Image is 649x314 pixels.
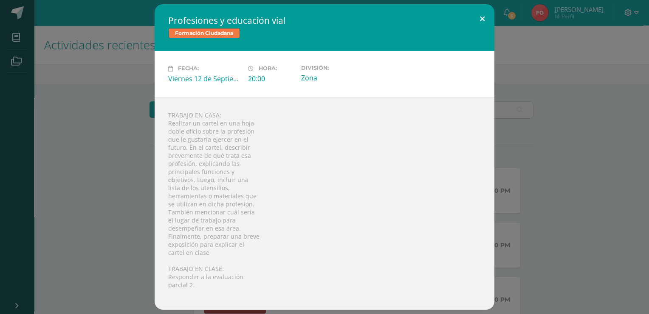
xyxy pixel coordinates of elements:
[470,4,494,33] button: Close (Esc)
[248,74,294,83] div: 20:00
[168,74,241,83] div: Viernes 12 de Septiembre
[178,66,199,72] span: Fecha:
[301,65,374,71] label: División:
[259,66,277,72] span: Hora:
[168,14,481,26] h2: Profesiones y educación vial
[155,97,494,310] div: TRABAJO EN CASA: Realizar un cartel en una hoja doble oficio sobre la profesión que le gustaría e...
[301,73,374,83] div: Zona
[168,28,240,38] span: Formación Ciudadana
